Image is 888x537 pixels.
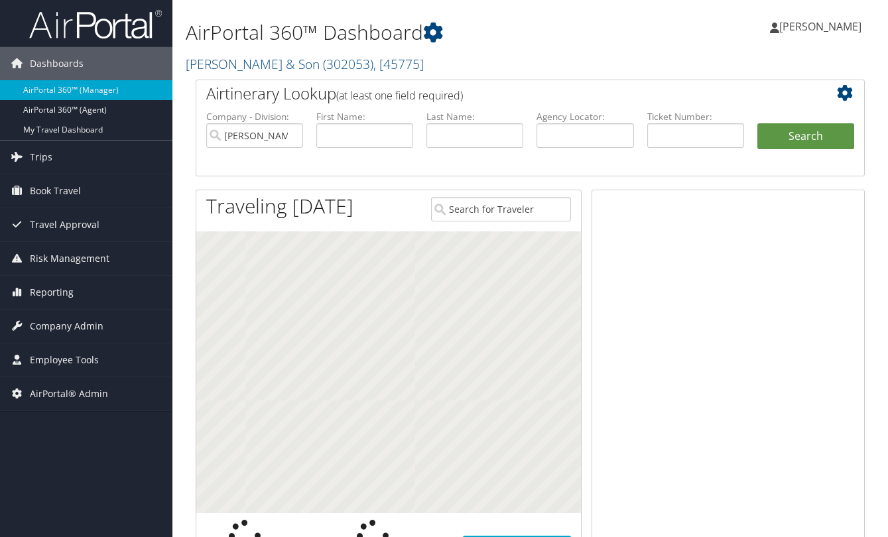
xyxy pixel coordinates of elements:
[426,110,523,123] label: Last Name:
[316,110,413,123] label: First Name:
[186,19,645,46] h1: AirPortal 360™ Dashboard
[206,110,303,123] label: Company - Division:
[30,310,103,343] span: Company Admin
[30,377,108,410] span: AirPortal® Admin
[647,110,744,123] label: Ticket Number:
[30,276,74,309] span: Reporting
[186,55,424,73] a: [PERSON_NAME] & Son
[30,343,99,377] span: Employee Tools
[30,47,84,80] span: Dashboards
[770,7,875,46] a: [PERSON_NAME]
[757,123,854,150] button: Search
[30,242,109,275] span: Risk Management
[29,9,162,40] img: airportal-logo.png
[206,82,798,105] h2: Airtinerary Lookup
[323,55,373,73] span: ( 302053 )
[336,88,463,103] span: (at least one field required)
[373,55,424,73] span: , [ 45775 ]
[779,19,861,34] span: [PERSON_NAME]
[537,110,633,123] label: Agency Locator:
[30,141,52,174] span: Trips
[431,197,572,221] input: Search for Traveler
[206,192,353,220] h1: Traveling [DATE]
[30,208,99,241] span: Travel Approval
[30,174,81,208] span: Book Travel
